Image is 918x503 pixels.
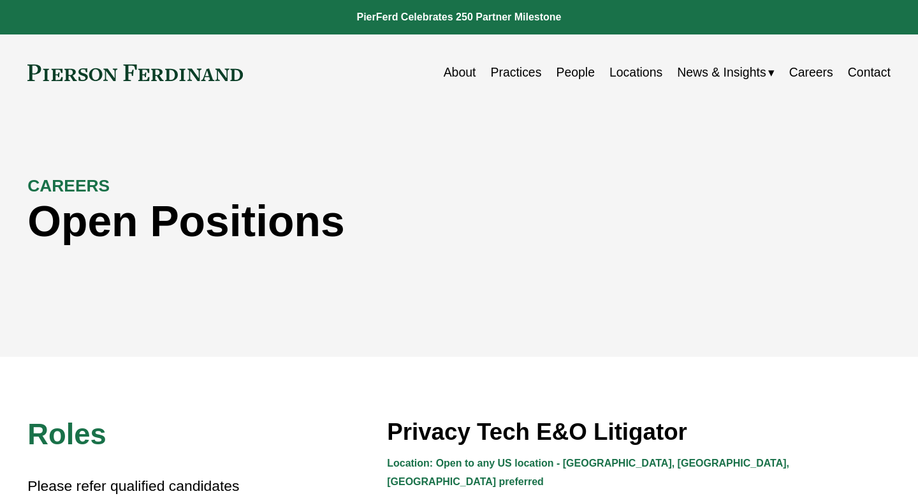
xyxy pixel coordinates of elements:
[848,60,891,85] a: Contact
[444,60,476,85] a: About
[490,60,541,85] a: Practices
[387,417,891,446] h3: Privacy Tech E&O Litigator
[387,458,792,487] strong: Location: Open to any US location - [GEOGRAPHIC_DATA], [GEOGRAPHIC_DATA], [GEOGRAPHIC_DATA] prefe...
[27,418,106,451] span: Roles
[556,60,595,85] a: People
[27,176,110,195] strong: CAREERS
[27,197,674,246] h1: Open Positions
[609,60,662,85] a: Locations
[789,60,833,85] a: Careers
[677,61,766,84] span: News & Insights
[677,60,774,85] a: folder dropdown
